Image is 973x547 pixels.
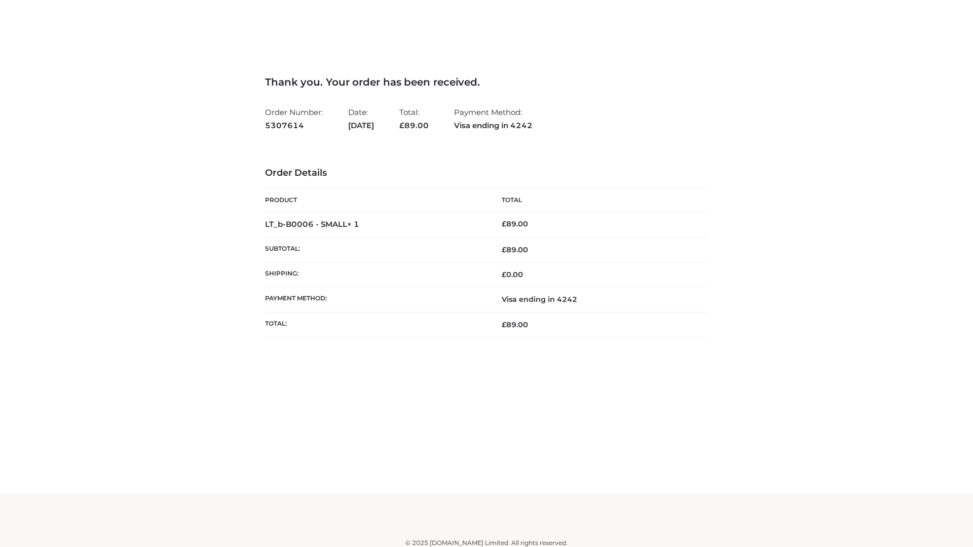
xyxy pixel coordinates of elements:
th: Total [486,189,708,212]
th: Total: [265,312,486,337]
strong: Visa ending in 4242 [454,119,533,132]
strong: [DATE] [348,119,374,132]
bdi: 0.00 [502,270,523,279]
th: Subtotal: [265,237,486,262]
strong: LT_b-B0006 - SMALL [265,219,359,229]
h3: Thank you. Your order has been received. [265,76,708,88]
span: 89.00 [502,320,528,329]
span: £ [399,121,404,130]
th: Payment method: [265,287,486,312]
h3: Order Details [265,168,708,179]
strong: 5307614 [265,119,323,132]
th: Product [265,189,486,212]
span: £ [502,270,506,279]
span: £ [502,320,506,329]
strong: × 1 [347,219,359,229]
span: 89.00 [399,121,429,130]
th: Shipping: [265,262,486,287]
li: Date: [348,103,374,134]
span: 89.00 [502,245,528,254]
li: Total: [399,103,429,134]
bdi: 89.00 [502,219,528,228]
li: Payment Method: [454,103,533,134]
span: £ [502,219,506,228]
li: Order Number: [265,103,323,134]
td: Visa ending in 4242 [486,287,708,312]
span: £ [502,245,506,254]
